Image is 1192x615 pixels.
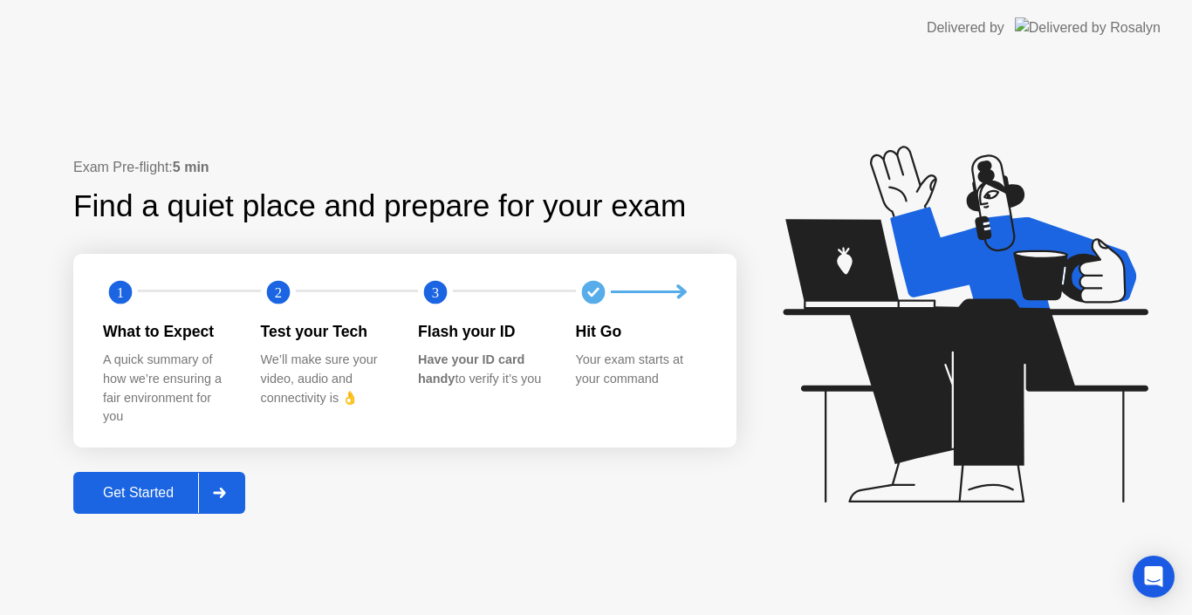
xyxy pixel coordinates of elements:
div: What to Expect [103,320,233,343]
button: Get Started [73,472,245,514]
div: Delivered by [927,17,1004,38]
div: Hit Go [576,320,706,343]
text: 3 [432,284,439,301]
div: to verify it’s you [418,351,548,388]
div: Exam Pre-flight: [73,157,736,178]
b: Have your ID card handy [418,352,524,386]
div: Test your Tech [261,320,391,343]
img: Delivered by Rosalyn [1015,17,1161,38]
div: We’ll make sure your video, audio and connectivity is 👌 [261,351,391,407]
div: Get Started [79,485,198,501]
div: A quick summary of how we’re ensuring a fair environment for you [103,351,233,426]
div: Your exam starts at your command [576,351,706,388]
text: 2 [274,284,281,301]
div: Open Intercom Messenger [1133,556,1175,598]
div: Flash your ID [418,320,548,343]
b: 5 min [173,160,209,174]
text: 1 [117,284,124,301]
div: Find a quiet place and prepare for your exam [73,183,688,229]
